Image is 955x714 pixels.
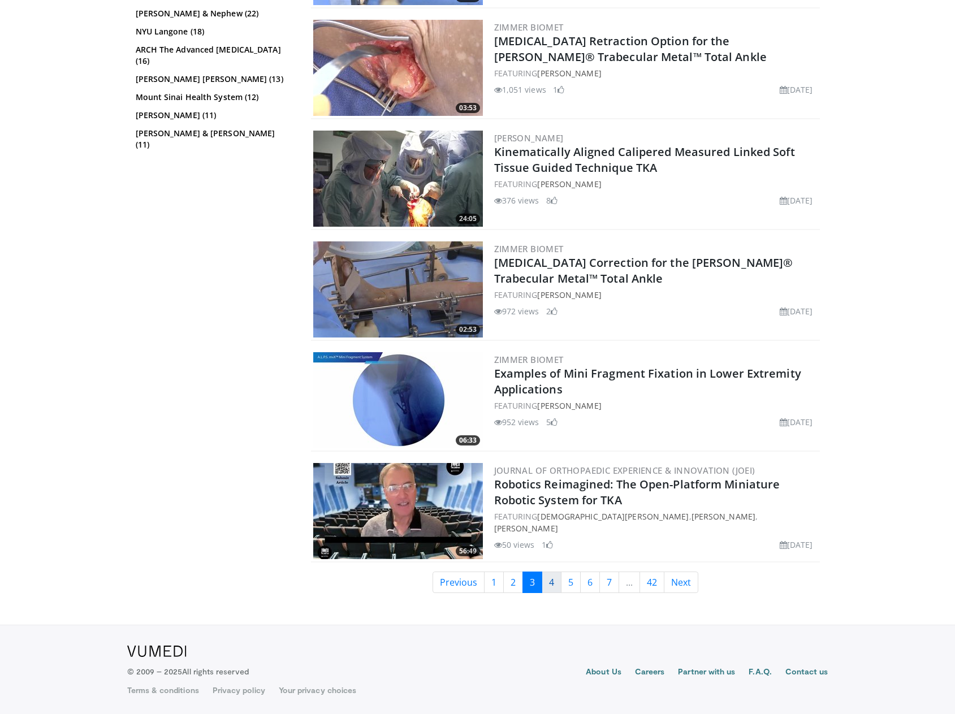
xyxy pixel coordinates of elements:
a: [PERSON_NAME] [537,400,601,411]
div: FEATURING [494,289,818,301]
a: 6 [580,572,600,593]
a: 4 [542,572,561,593]
a: [PERSON_NAME] [494,523,558,534]
a: Next [664,572,698,593]
a: Terms & conditions [127,685,199,696]
a: ARCH The Advanced [MEDICAL_DATA] (16) [136,44,291,67]
li: 376 views [494,194,539,206]
a: [PERSON_NAME] (11) [136,110,291,121]
a: 7 [599,572,619,593]
a: Journal of Orthopaedic Experience & Innovation (JOEI) [494,465,755,476]
a: 06:33 [313,352,483,448]
li: 2 [546,305,558,317]
a: 56:49 [313,463,483,559]
a: Zimmer Biomet [494,21,564,33]
img: 1f1065c8-cf77-4ad4-8a9b-68c5456e855e.300x170_q85_crop-smart_upscale.jpg [313,241,483,337]
a: Careers [635,666,665,680]
li: 1 [542,539,553,551]
a: F.A.Q. [749,666,771,680]
li: 50 views [494,539,535,551]
li: 952 views [494,416,539,428]
li: 972 views [494,305,539,317]
span: 24:05 [456,214,480,224]
li: 8 [546,194,558,206]
a: 3 [522,572,542,593]
span: All rights reserved [182,667,248,676]
a: About Us [586,666,621,680]
img: 4f8c423f-9f11-4d29-a6f0-4a850369e268.300x170_q85_crop-smart_upscale.jpg [313,352,483,448]
a: [PERSON_NAME] [537,68,601,79]
nav: Search results pages [311,572,820,593]
a: Examples of Mini Fragment Fixation in Lower Extremity Applications [494,366,801,397]
img: O0cEsGv5RdudyPNn4xMDoxOjA4MTsiGN.300x170_q85_crop-smart_upscale.jpg [313,20,483,116]
a: [PERSON_NAME] [494,132,564,144]
a: Zimmer Biomet [494,243,564,254]
a: Kinematically Aligned Calipered Measured Linked Soft Tissue Guided Technique TKA [494,144,795,175]
a: Contact us [785,666,828,680]
div: FEATURING [494,67,818,79]
a: [MEDICAL_DATA] Correction for the [PERSON_NAME]® Trabecular Metal™ Total Ankle [494,255,793,286]
a: Zimmer Biomet [494,354,564,365]
li: [DATE] [780,194,813,206]
a: 24:05 [313,131,483,227]
a: Mount Sinai Health System (12) [136,92,291,103]
a: 2 [503,572,523,593]
li: [DATE] [780,539,813,551]
a: [MEDICAL_DATA] Retraction Option for the [PERSON_NAME]® Trabecular Metal™ Total Ankle [494,33,767,64]
a: [PERSON_NAME] [PERSON_NAME] (13) [136,73,291,85]
li: 1,051 views [494,84,546,96]
p: © 2009 – 2025 [127,666,249,677]
a: Partner with us [678,666,735,680]
a: 02:53 [313,241,483,337]
a: 5 [561,572,581,593]
a: 03:53 [313,20,483,116]
a: NYU Langone (18) [136,26,291,37]
li: 5 [546,416,558,428]
a: Privacy policy [213,685,265,696]
span: 56:49 [456,546,480,556]
a: 42 [639,572,664,593]
span: 02:53 [456,324,480,335]
a: Your privacy choices [279,685,356,696]
li: [DATE] [780,416,813,428]
a: Robotics Reimagined: The Open-Platform Miniature Robotic System for TKA [494,477,780,508]
div: FEATURING [494,400,818,412]
span: 06:33 [456,435,480,445]
img: VuMedi Logo [127,646,187,657]
a: [PERSON_NAME] [537,179,601,189]
a: [DEMOGRAPHIC_DATA][PERSON_NAME] [537,511,689,522]
a: Previous [433,572,485,593]
img: 883eb633-41fc-464e-a53a-8c528b201733.300x170_q85_crop-smart_upscale.jpg [313,463,483,559]
img: 3f46f7f4-5791-4cc0-b47f-192483df2e8e.300x170_q85_crop-smart_upscale.jpg [313,131,483,227]
div: FEATURING [494,178,818,190]
li: [DATE] [780,84,813,96]
a: [PERSON_NAME] [692,511,755,522]
li: [DATE] [780,305,813,317]
li: 1 [553,84,564,96]
a: [PERSON_NAME] [537,289,601,300]
a: 1 [484,572,504,593]
div: FEATURING , , [494,510,818,534]
a: [PERSON_NAME] & [PERSON_NAME] (11) [136,128,291,150]
span: 03:53 [456,103,480,113]
a: [PERSON_NAME] & Nephew (22) [136,8,291,19]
